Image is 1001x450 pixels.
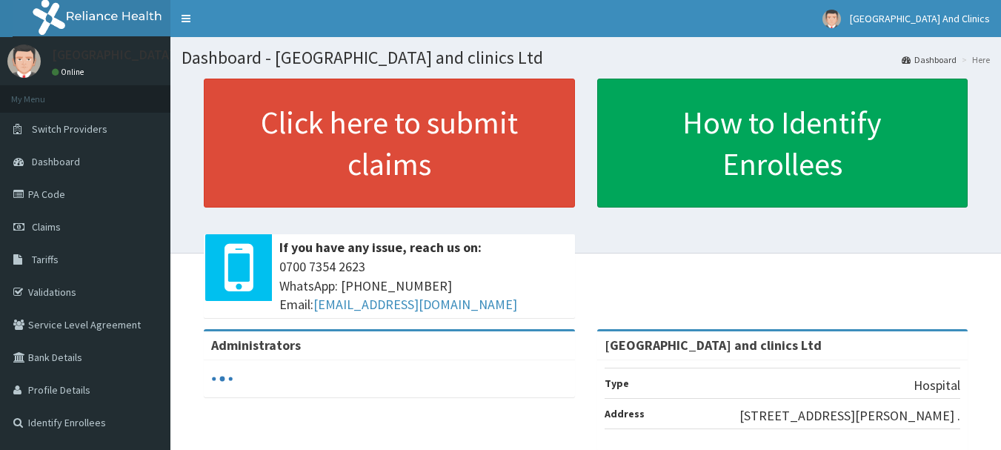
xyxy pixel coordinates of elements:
span: Switch Providers [32,122,107,136]
img: User Image [7,44,41,78]
p: [GEOGRAPHIC_DATA] And Clinics [52,48,239,62]
b: Address [605,407,645,420]
span: [GEOGRAPHIC_DATA] And Clinics [850,12,990,25]
li: Here [958,53,990,66]
a: How to Identify Enrollees [597,79,968,208]
img: User Image [822,10,841,28]
p: [STREET_ADDRESS][PERSON_NAME] . [739,406,960,426]
h1: Dashboard - [GEOGRAPHIC_DATA] and clinics Ltd [182,48,990,67]
a: [EMAIL_ADDRESS][DOMAIN_NAME] [313,296,517,313]
a: Dashboard [902,53,957,66]
b: Type [605,377,629,390]
b: Administrators [211,337,301,354]
span: Claims [32,220,61,234]
span: Tariffs [32,253,59,266]
b: If you have any issue, reach us on: [279,239,482,256]
a: Online [52,67,87,77]
strong: [GEOGRAPHIC_DATA] and clinics Ltd [605,337,822,354]
span: Dashboard [32,155,80,168]
a: Click here to submit claims [204,79,575,208]
p: Hospital [914,376,960,395]
svg: audio-loading [211,368,233,390]
span: 0700 7354 2623 WhatsApp: [PHONE_NUMBER] Email: [279,257,568,314]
